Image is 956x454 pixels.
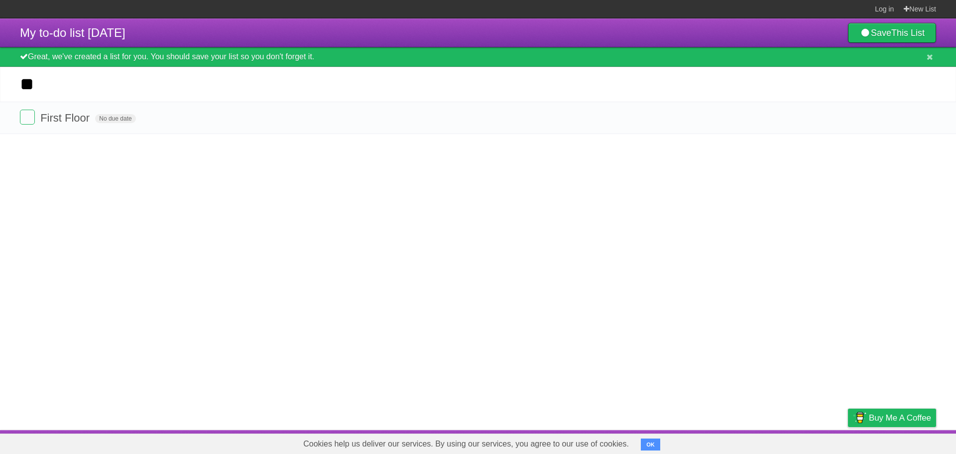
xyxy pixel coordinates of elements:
[848,23,936,43] a: SaveThis List
[641,439,660,451] button: OK
[20,26,125,39] span: My to-do list [DATE]
[716,433,736,452] a: About
[873,433,936,452] a: Suggest a feature
[801,433,823,452] a: Terms
[40,112,92,124] span: First Floor
[293,434,639,454] span: Cookies help us deliver our services. By using our services, you agree to our use of cookies.
[835,433,861,452] a: Privacy
[869,409,931,427] span: Buy me a coffee
[853,409,866,426] img: Buy me a coffee
[20,110,35,125] label: Done
[95,114,135,123] span: No due date
[848,409,936,427] a: Buy me a coffee
[891,28,925,38] b: This List
[748,433,789,452] a: Developers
